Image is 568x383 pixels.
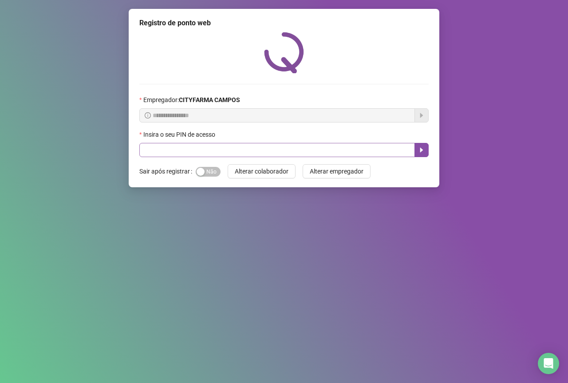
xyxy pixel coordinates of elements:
[179,96,240,103] strong: CITYFARMA CAMPOS
[418,146,425,154] span: caret-right
[538,353,559,374] div: Open Intercom Messenger
[303,164,371,178] button: Alterar empregador
[228,164,296,178] button: Alterar colaborador
[143,95,240,105] span: Empregador :
[139,18,429,28] div: Registro de ponto web
[310,166,363,176] span: Alterar empregador
[145,112,151,118] span: info-circle
[235,166,288,176] span: Alterar colaborador
[264,32,304,73] img: QRPoint
[139,130,221,139] label: Insira o seu PIN de acesso
[139,164,196,178] label: Sair após registrar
